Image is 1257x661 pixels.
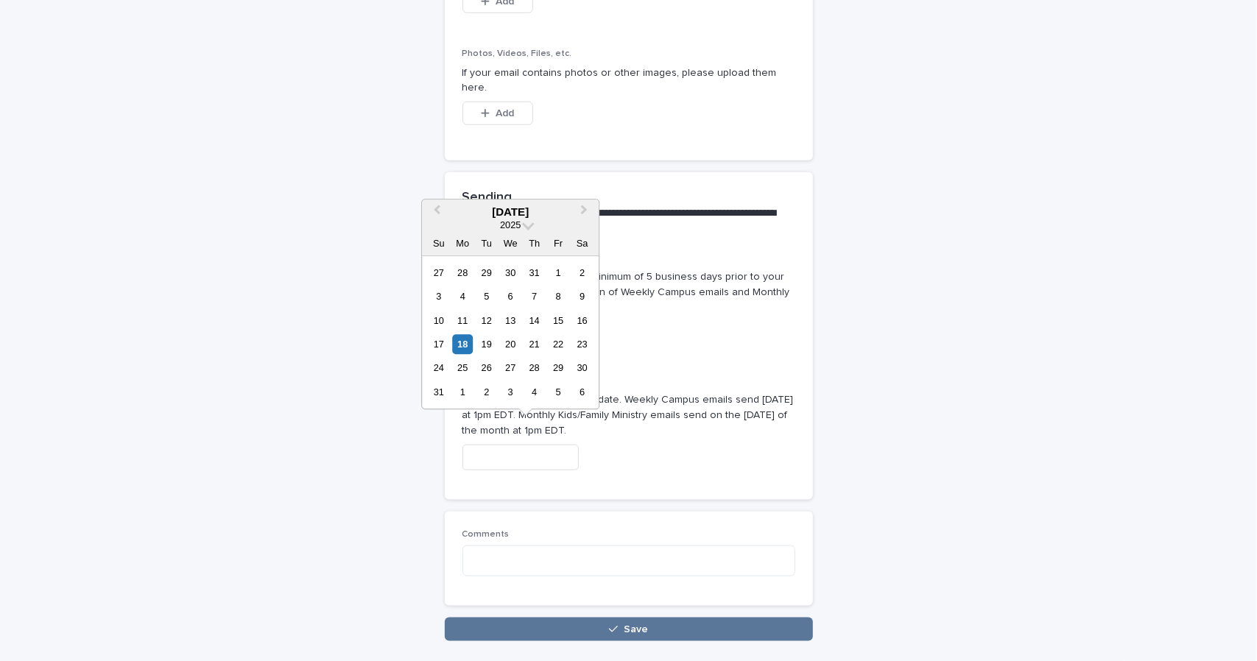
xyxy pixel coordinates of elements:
div: Choose Friday, August 22nd, 2025 [549,334,568,354]
div: Choose Wednesday, July 30th, 2025 [501,263,521,283]
div: Choose Thursday, September 4th, 2025 [524,382,544,402]
div: Choose Saturday, August 2nd, 2025 [572,263,592,283]
div: Choose Sunday, August 24th, 2025 [429,358,448,378]
div: Choose Wednesday, September 3rd, 2025 [501,382,521,402]
div: Choose Saturday, August 16th, 2025 [572,311,592,330]
div: Choose Thursday, July 31st, 2025 [524,263,544,283]
div: Choose Thursday, August 21st, 2025 [524,334,544,354]
div: month 2025-08 [427,261,594,404]
div: Th [524,233,544,253]
div: Choose Friday, August 29th, 2025 [549,358,568,378]
div: Fr [549,233,568,253]
div: Choose Monday, August 11th, 2025 [453,311,473,330]
p: If your email contains photos or other images, please upload them here. [462,66,795,96]
div: Choose Wednesday, August 6th, 2025 [501,286,521,306]
div: Choose Wednesday, August 20th, 2025 [501,334,521,354]
button: Previous Month [423,201,447,225]
div: Mo [453,233,473,253]
div: Choose Sunday, August 17th, 2025 [429,334,448,354]
div: Choose Thursday, August 7th, 2025 [524,286,544,306]
div: Choose Monday, August 25th, 2025 [453,358,473,378]
div: Choose Wednesday, August 27th, 2025 [501,358,521,378]
div: Choose Saturday, August 23rd, 2025 [572,334,592,354]
div: Choose Thursday, August 28th, 2025 [524,358,544,378]
div: [DATE] [422,205,599,219]
div: Choose Monday, August 18th, 2025 [453,334,473,354]
div: Choose Friday, August 15th, 2025 [549,311,568,330]
div: Tu [476,233,496,253]
div: Choose Sunday, August 10th, 2025 [429,311,448,330]
div: Choose Tuesday, August 26th, 2025 [476,358,496,378]
button: Save [445,618,813,641]
div: Choose Friday, September 5th, 2025 [549,382,568,402]
div: Choose Monday, September 1st, 2025 [453,382,473,402]
div: Choose Saturday, August 9th, 2025 [572,286,592,306]
span: Comments [462,530,510,539]
p: This is your requested send date. Weekly Campus emails send [DATE] at 1pm EDT. Monthly Kids/Famil... [462,392,795,438]
div: Choose Tuesday, August 12th, 2025 [476,311,496,330]
div: Choose Thursday, August 14th, 2025 [524,311,544,330]
div: Choose Tuesday, August 19th, 2025 [476,334,496,354]
p: Your due date should be a minimum of 5 business days prior to your send date. (With the exception... [462,269,795,315]
h2: Sending [462,190,513,206]
div: Choose Sunday, August 31st, 2025 [429,382,448,402]
div: Choose Friday, August 1st, 2025 [549,263,568,283]
div: We [501,233,521,253]
div: Choose Tuesday, August 5th, 2025 [476,286,496,306]
div: Choose Friday, August 8th, 2025 [549,286,568,306]
span: Add [496,108,514,119]
div: Choose Monday, August 4th, 2025 [453,286,473,306]
span: Save [624,624,648,635]
button: Next Month [574,201,597,225]
div: Su [429,233,448,253]
div: Choose Tuesday, July 29th, 2025 [476,263,496,283]
div: Sa [572,233,592,253]
div: Choose Tuesday, September 2nd, 2025 [476,382,496,402]
span: Photos, Videos, Files, etc. [462,49,572,58]
div: Choose Wednesday, August 13th, 2025 [501,311,521,330]
button: Add [462,102,533,125]
div: Choose Saturday, August 30th, 2025 [572,358,592,378]
span: 2025 [500,219,521,230]
div: Choose Saturday, September 6th, 2025 [572,382,592,402]
div: Choose Sunday, August 3rd, 2025 [429,286,448,306]
div: Choose Sunday, July 27th, 2025 [429,263,448,283]
div: Choose Monday, July 28th, 2025 [453,263,473,283]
